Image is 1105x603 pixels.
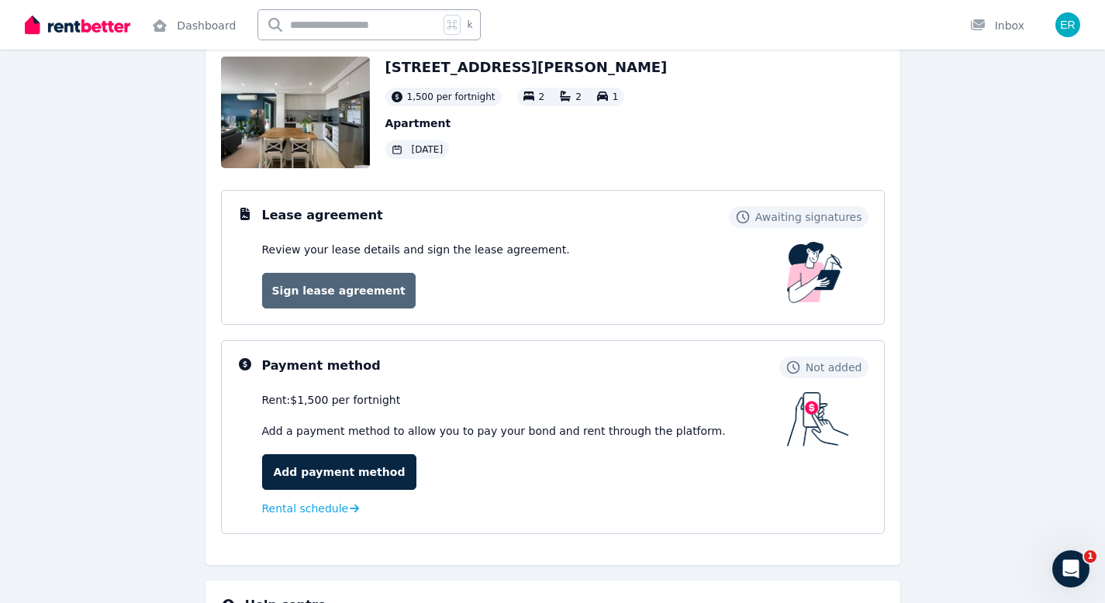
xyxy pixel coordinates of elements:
span: 2 [539,91,545,102]
img: Property Url [221,57,370,168]
span: 2 [575,91,582,102]
a: Sign lease agreement [262,273,416,308]
img: Lease Agreement [787,242,843,303]
img: Payment method [787,392,849,446]
iframe: Intercom live chat [1052,550,1089,587]
h2: [STREET_ADDRESS][PERSON_NAME] [385,57,668,78]
a: Add payment method [262,454,417,490]
span: k [467,19,472,31]
span: 1 [1084,550,1096,563]
div: Inbox [970,18,1024,33]
span: 1,500 per fortnight [407,91,496,103]
img: RentBetter [25,13,130,36]
span: 1 [613,91,619,102]
h3: Payment method [262,357,381,375]
span: Not added [806,360,862,375]
span: Awaiting signatures [755,209,862,225]
div: Rent: $1,500 per fortnight [262,392,787,408]
span: Rental schedule [262,501,349,516]
h3: Lease agreement [262,206,383,225]
span: [DATE] [412,143,444,156]
p: Add a payment method to allow you to pay your bond and rent through the platform. [262,423,787,439]
a: Rental schedule [262,501,360,516]
p: Apartment [385,115,668,131]
p: Review your lease details and sign the lease agreement. [262,242,570,257]
img: Esteban Moscoso Rivera [1055,12,1080,37]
